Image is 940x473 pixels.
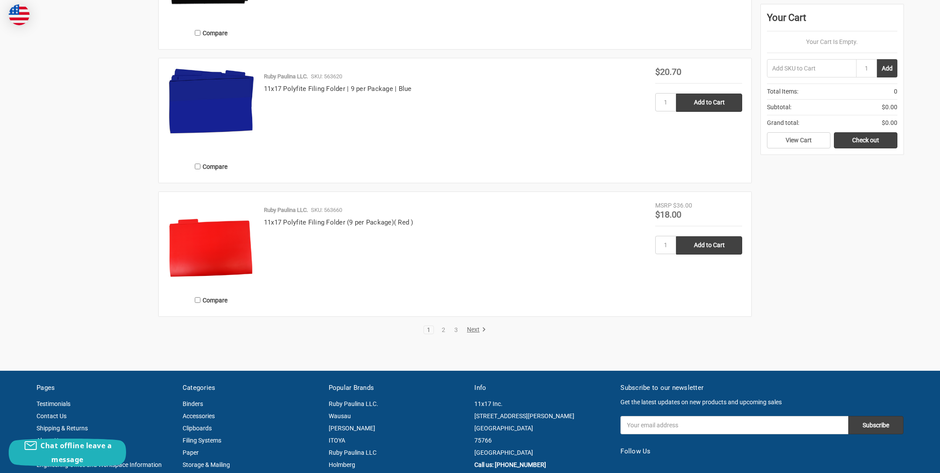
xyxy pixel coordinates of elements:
input: Compare [195,297,200,303]
a: Paper [183,449,199,456]
img: 11x17 Polyfite Filing Folder (9 per Package)( Red ) [168,201,255,288]
span: $36.00 [673,202,692,209]
span: $0.00 [882,118,897,127]
h5: Subscribe to our newsletter [620,383,903,393]
a: View Cart [767,132,830,149]
span: 0 [894,87,897,96]
a: Storage & Mailing [183,461,230,468]
a: 1 [424,327,433,333]
input: Your email address [620,416,848,434]
a: Call us: [PHONE_NUMBER] [474,461,546,468]
address: 11x17 Inc. [STREET_ADDRESS][PERSON_NAME] [GEOGRAPHIC_DATA] 75766 [GEOGRAPHIC_DATA] [474,398,611,459]
a: 11x17 Polyfite Filing Folder | 9 per Package | Blue [168,67,255,154]
p: Get the latest updates on new products and upcoming sales [620,398,903,407]
p: Ruby Paulina LLC. [264,206,308,215]
a: Next [464,326,486,334]
a: Shipping & Returns [37,425,88,432]
h5: Follow Us [620,446,903,456]
a: 2 [439,327,448,333]
a: Check out [834,132,897,149]
input: Compare [195,30,200,36]
h5: Popular Brands [329,383,466,393]
div: MSRP [655,201,672,210]
span: $0.00 [882,103,897,112]
p: SKU: 563620 [311,72,342,81]
h5: Info [474,383,611,393]
a: [PERSON_NAME] [329,425,375,432]
input: Compare [195,164,200,169]
input: Subscribe [848,416,903,434]
input: Add to Cart [676,236,742,255]
span: $18.00 [655,209,681,220]
a: Filing Systems [183,437,221,444]
a: Clipboards [183,425,212,432]
a: ITOYA [329,437,345,444]
a: Ruby Paulina LLC. [329,400,378,407]
a: Binders [183,400,203,407]
span: Chat offline leave a message [40,441,112,464]
a: Wausau [329,413,351,419]
span: $20.70 [655,67,681,77]
a: 11x17 Polyfite Filing Folder | 9 per Package | Blue [264,85,412,93]
button: Add [877,59,897,77]
button: Chat offline leave a message [9,439,126,466]
a: Testimonials [37,400,70,407]
a: About Us [37,437,61,444]
img: 11x17 Polyfite Filing Folder | 9 per Package | Blue [168,67,255,134]
img: duty and tax information for United States [9,4,30,25]
span: Subtotal: [767,103,791,112]
p: Your Cart Is Empty. [767,37,897,47]
p: Ruby Paulina LLC. [264,72,308,81]
label: Compare [168,159,255,174]
p: SKU: 563660 [311,206,342,215]
h5: Pages [37,383,173,393]
label: Compare [168,293,255,307]
h5: Categories [183,383,320,393]
a: Holmberg [329,461,355,468]
a: Ruby Paulina LLC [329,449,377,456]
a: 11x17 Polyfite Filing Folder (9 per Package)( Red ) [264,218,413,226]
a: Accessories [183,413,215,419]
a: 3 [451,327,461,333]
input: Add to Cart [676,94,742,112]
a: Contact Us [37,413,67,419]
div: Your Cart [767,10,897,31]
span: Total Items: [767,87,798,96]
span: Grand total: [767,118,799,127]
input: Add SKU to Cart [767,59,856,77]
label: Compare [168,26,255,40]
